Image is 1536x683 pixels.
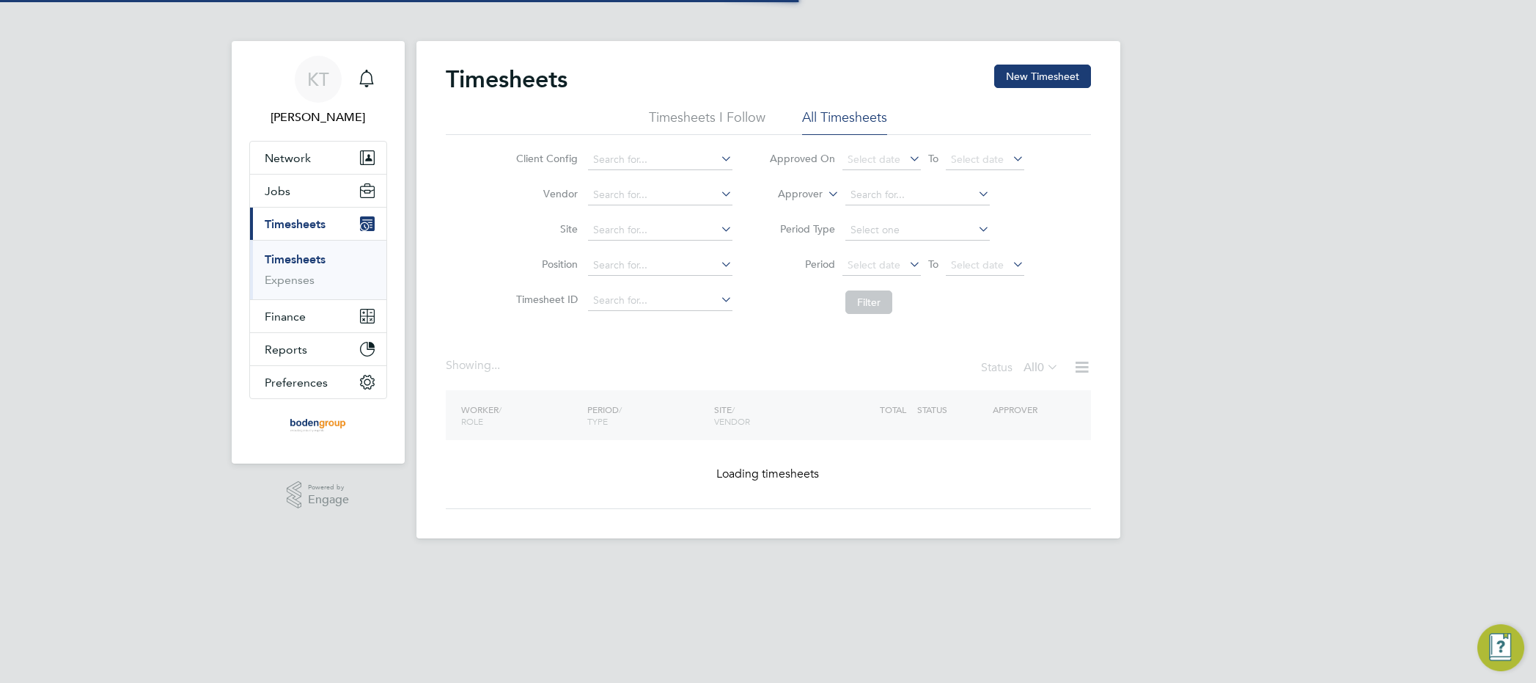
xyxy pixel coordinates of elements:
input: Select one [845,220,990,241]
label: Position [512,258,578,271]
li: All Timesheets [802,109,887,135]
span: Select date [951,153,1004,166]
span: Timesheets [265,217,326,231]
span: Finance [265,310,306,324]
span: Engage [308,494,349,506]
nav: Main navigation [232,41,405,464]
span: Network [265,151,311,165]
label: Period Type [769,222,835,235]
span: KT [307,70,329,89]
label: Period [769,258,835,271]
label: Timesheet ID [512,293,578,306]
span: Select date [848,153,900,166]
input: Search for... [845,185,990,205]
button: Network [250,142,386,174]
span: Select date [848,258,900,271]
label: Vendor [512,187,578,200]
div: Showing [446,358,503,373]
span: ... [491,358,500,373]
input: Search for... [588,255,732,276]
span: Powered by [308,481,349,494]
span: 0 [1037,360,1044,375]
img: boden-group-logo-retina.png [285,414,350,437]
input: Search for... [588,150,732,170]
a: Go to home page [249,414,387,437]
input: Search for... [588,185,732,205]
label: Approver [757,187,823,202]
div: Status [981,358,1062,379]
span: Karl Turner [249,109,387,126]
button: Reports [250,333,386,365]
span: To [924,255,943,274]
button: Timesheets [250,208,386,240]
input: Search for... [588,220,732,241]
h2: Timesheets [446,65,567,94]
label: Client Config [512,152,578,165]
label: Site [512,222,578,235]
li: Timesheets I Follow [649,109,765,135]
a: KT[PERSON_NAME] [249,56,387,126]
button: Jobs [250,175,386,207]
button: New Timesheet [994,65,1091,88]
a: Timesheets [265,252,326,266]
button: Finance [250,300,386,332]
span: Preferences [265,376,328,390]
span: Jobs [265,184,290,198]
label: Approved On [769,152,835,165]
a: Powered byEngage [287,481,349,509]
button: Filter [845,291,892,314]
button: Engage Resource Center [1477,624,1524,671]
input: Search for... [588,291,732,311]
button: Preferences [250,366,386,398]
span: Select date [951,258,1004,271]
span: Reports [265,343,307,357]
a: Expenses [265,273,315,287]
span: To [924,149,943,168]
div: Timesheets [250,240,386,299]
label: All [1024,360,1059,375]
